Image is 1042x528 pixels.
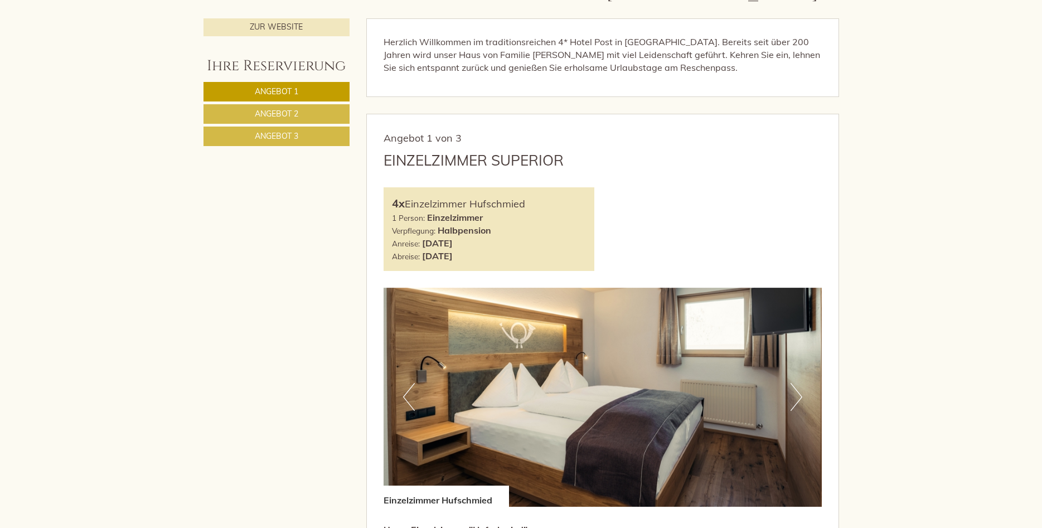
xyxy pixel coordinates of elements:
[791,383,802,411] button: Next
[255,86,298,96] span: Angebot 1
[255,131,298,141] span: Angebot 3
[384,486,509,507] div: Einzelzimmer Hufschmied
[392,226,435,235] small: Verpflegung:
[392,196,586,212] div: Einzelzimmer Hufschmied
[203,56,350,76] div: Ihre Reservierung
[255,109,298,119] span: Angebot 2
[422,238,453,249] b: [DATE]
[392,213,425,222] small: 1 Person:
[384,36,822,74] p: Herzlich Willkommen im traditionsreichen 4* Hotel Post in [GEOGRAPHIC_DATA]. Bereits seit über 20...
[392,196,405,210] b: 4x
[392,251,420,261] small: Abreise:
[203,18,350,36] a: Zur Website
[438,225,491,236] b: Halbpension
[403,383,415,411] button: Previous
[384,132,462,144] span: Angebot 1 von 3
[392,239,420,248] small: Anreise:
[384,288,822,507] img: image
[384,150,564,171] div: EINZELZIMMER SUPERIOR
[422,250,453,261] b: [DATE]
[427,212,483,223] b: Einzelzimmer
